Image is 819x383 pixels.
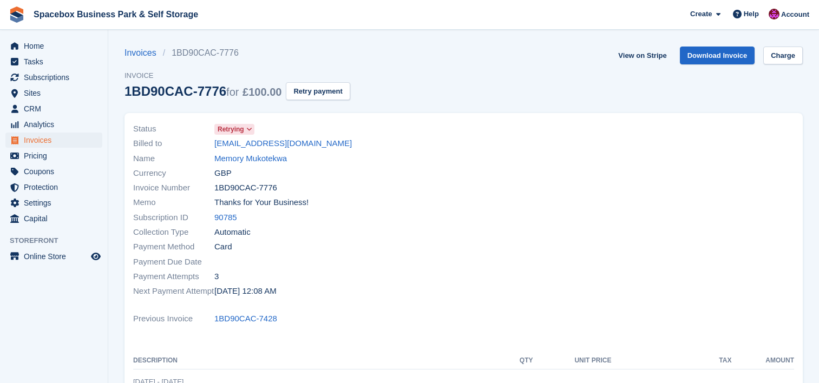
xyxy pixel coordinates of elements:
span: Pricing [24,148,89,163]
span: Online Store [24,249,89,264]
a: menu [5,101,102,116]
img: stora-icon-8386f47178a22dfd0bd8f6a31ec36ba5ce8667c1dd55bd0f319d3a0aa187defe.svg [9,6,25,23]
th: QTY [504,352,533,369]
span: Status [133,123,214,135]
span: Create [690,9,712,19]
a: 90785 [214,212,237,224]
th: Tax [611,352,731,369]
span: Name [133,153,214,165]
span: Memo [133,196,214,209]
span: Currency [133,167,214,180]
span: Tasks [24,54,89,69]
span: Retrying [218,124,244,134]
span: Thanks for Your Business! [214,196,309,209]
span: Payment Method [133,241,214,253]
a: menu [5,38,102,54]
a: menu [5,70,102,85]
a: menu [5,164,102,179]
span: CRM [24,101,89,116]
a: Memory Mukotekwa [214,153,287,165]
span: Previous Invoice [133,313,214,325]
span: Settings [24,195,89,210]
span: Invoice Number [133,182,214,194]
a: menu [5,117,102,132]
a: Charge [763,47,803,64]
span: Capital [24,211,89,226]
span: Billed to [133,137,214,150]
span: for [226,86,239,98]
span: GBP [214,167,232,180]
button: Retry payment [286,82,350,100]
span: Invoice [125,70,350,81]
span: Coupons [24,164,89,179]
span: Next Payment Attempt [133,285,214,298]
a: 1BD90CAC-7428 [214,313,277,325]
span: Sites [24,85,89,101]
nav: breadcrumbs [125,47,350,60]
th: Unit Price [533,352,612,369]
span: Home [24,38,89,54]
span: Analytics [24,117,89,132]
span: Account [781,9,809,20]
span: 3 [214,270,219,283]
a: Spacebox Business Park & Self Storage [29,5,202,23]
a: menu [5,180,102,195]
span: Help [744,9,759,19]
span: Storefront [10,235,108,246]
th: Description [133,352,504,369]
div: 1BD90CAC-7776 [125,84,281,98]
a: menu [5,54,102,69]
a: View on Stripe [614,47,671,64]
time: 2025-09-19 23:08:18 UTC [214,285,277,298]
span: £100.00 [243,86,281,98]
a: menu [5,148,102,163]
span: Subscriptions [24,70,89,85]
a: Invoices [125,47,163,60]
a: menu [5,133,102,148]
a: menu [5,195,102,210]
a: Preview store [89,250,102,263]
img: Shitika Balanath [769,9,779,19]
a: Retrying [214,123,254,135]
span: Payment Attempts [133,270,214,283]
th: Amount [731,352,794,369]
span: Collection Type [133,226,214,239]
a: menu [5,249,102,264]
span: Card [214,241,232,253]
span: Payment Due Date [133,256,214,268]
a: Download Invoice [680,47,755,64]
a: [EMAIL_ADDRESS][DOMAIN_NAME] [214,137,352,150]
span: Automatic [214,226,251,239]
span: Subscription ID [133,212,214,224]
a: menu [5,211,102,226]
span: Protection [24,180,89,195]
span: 1BD90CAC-7776 [214,182,277,194]
span: Invoices [24,133,89,148]
a: menu [5,85,102,101]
